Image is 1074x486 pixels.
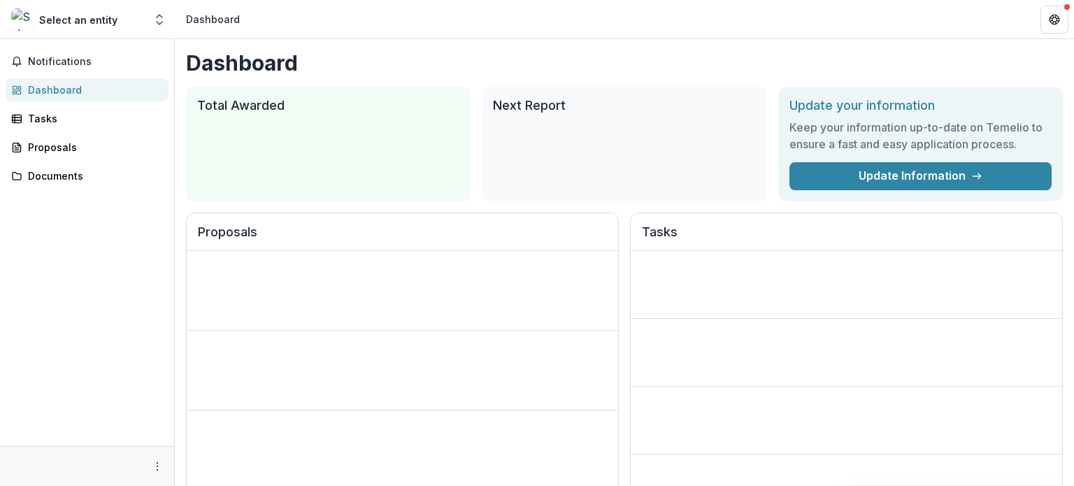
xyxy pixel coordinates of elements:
div: Documents [28,169,157,183]
div: Tasks [28,111,157,126]
div: Dashboard [28,83,157,97]
span: Notifications [28,56,163,68]
button: Notifications [6,50,169,73]
img: Select an entity [11,8,34,31]
h2: Update your information [789,98,1052,113]
div: Dashboard [186,12,240,27]
a: Documents [6,164,169,187]
h2: Total Awarded [197,98,459,113]
a: Update Information [789,162,1052,190]
h2: Next Report [493,98,755,113]
a: Dashboard [6,78,169,101]
button: Get Help [1040,6,1068,34]
h2: Tasks [642,224,1051,251]
button: Open entity switcher [150,6,169,34]
div: Proposals [28,140,157,155]
h3: Keep your information up-to-date on Temelio to ensure a fast and easy application process. [789,119,1052,152]
h1: Dashboard [186,50,1063,76]
a: Proposals [6,136,169,159]
h2: Proposals [198,224,607,251]
button: More [149,458,166,475]
div: Select an entity [39,13,117,27]
a: Tasks [6,107,169,130]
nav: breadcrumb [180,9,245,29]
